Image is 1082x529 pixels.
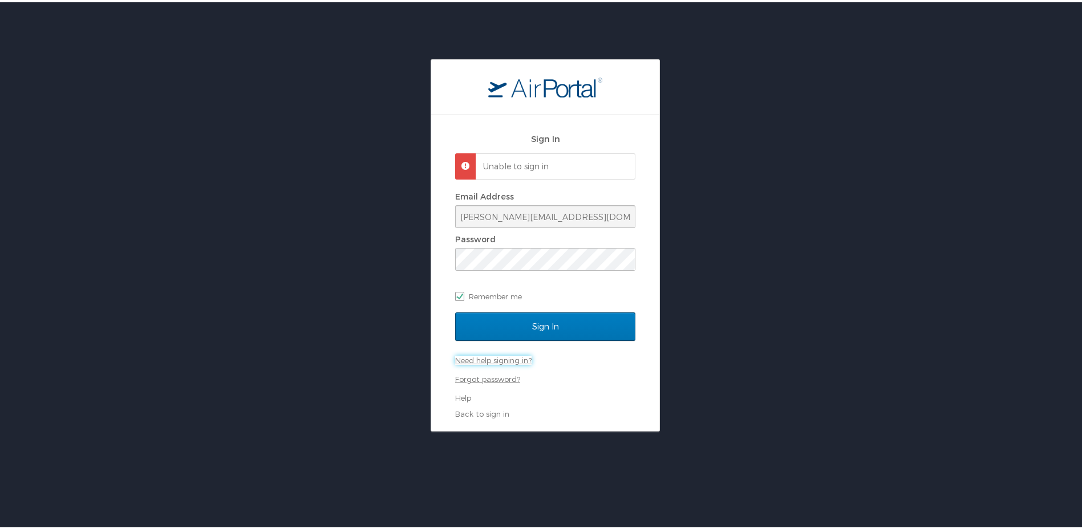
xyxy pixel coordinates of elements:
[455,372,520,381] a: Forgot password?
[455,130,635,143] h2: Sign In
[455,391,471,400] a: Help
[455,232,496,242] label: Password
[483,158,625,170] p: Unable to sign in
[455,353,532,363] a: Need help signing in?
[488,75,602,95] img: logo
[455,189,514,199] label: Email Address
[455,407,509,416] a: Back to sign in
[455,286,635,303] label: Remember me
[455,310,635,339] input: Sign In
